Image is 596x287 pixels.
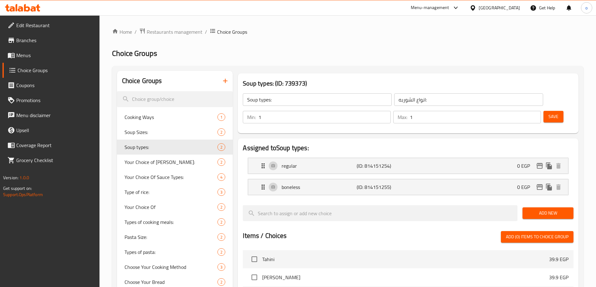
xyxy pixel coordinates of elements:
[125,203,218,211] span: Your Choice Of
[3,153,99,168] a: Grocery Checklist
[218,189,225,195] span: 3
[585,4,588,11] span: o
[217,173,225,181] div: Choices
[479,4,520,11] div: [GEOGRAPHIC_DATA]
[398,113,407,121] p: Max:
[125,248,218,256] span: Types of pasta:
[218,144,225,150] span: 2
[218,114,225,120] span: 1
[248,271,261,284] span: Select choice
[554,182,563,192] button: delete
[125,233,218,241] span: Pasta Size:
[117,215,233,230] div: Types of cooking meals:2
[218,129,225,135] span: 2
[217,28,247,36] span: Choice Groups
[19,174,29,182] span: 1.0.0
[125,188,218,196] span: Type of rice:
[217,203,225,211] div: Choices
[3,123,99,138] a: Upsell
[243,231,287,240] h2: Items / Choices
[16,52,94,59] span: Menus
[117,230,233,245] div: Pasta Size:2
[522,207,573,219] button: Add New
[548,113,558,121] span: Save
[517,162,535,170] p: 0 EGP
[117,185,233,200] div: Type of rice:3
[117,260,233,275] div: Choose Your Cooking Method3
[218,219,225,225] span: 2
[3,33,99,48] a: Branches
[125,218,218,226] span: Types of cooking meals:
[122,76,162,86] h2: Choice Groups
[3,108,99,123] a: Menu disclaimer
[117,200,233,215] div: Your Choice Of2
[218,174,225,180] span: 4
[218,159,225,165] span: 2
[3,174,18,182] span: Version:
[16,22,94,29] span: Edit Restaurant
[217,233,225,241] div: Choices
[125,173,218,181] span: Your Choice Of Sauce Types:
[282,183,356,191] p: boneless
[247,113,256,121] p: Min:
[16,82,94,89] span: Coupons
[243,155,573,176] li: Expand
[411,4,449,12] div: Menu-management
[3,184,32,192] span: Get support on:
[112,28,132,36] a: Home
[554,161,563,171] button: delete
[3,78,99,93] a: Coupons
[527,209,568,217] span: Add New
[117,125,233,140] div: Soup Sizes:2
[248,179,568,195] div: Expand
[217,218,225,226] div: Choices
[3,93,99,108] a: Promotions
[243,176,573,198] li: Expand
[543,111,563,122] button: Save
[217,248,225,256] div: Choices
[16,37,94,44] span: Branches
[125,143,218,151] span: Soup types:
[117,91,233,107] input: search
[217,158,225,166] div: Choices
[535,182,544,192] button: edit
[125,158,218,166] span: Your Choice of [PERSON_NAME]:
[125,278,218,286] span: Choose Your Bread
[549,274,568,281] p: 39.9 EGP
[3,138,99,153] a: Coverage Report
[357,183,407,191] p: (ID: 814151255)
[3,48,99,63] a: Menus
[535,161,544,171] button: edit
[217,278,225,286] div: Choices
[217,113,225,121] div: Choices
[16,111,94,119] span: Menu disclaimer
[217,188,225,196] div: Choices
[125,113,218,121] span: Cooking Ways
[16,96,94,104] span: Promotions
[549,255,568,263] p: 39.9 EGP
[3,63,99,78] a: Choice Groups
[248,158,568,174] div: Expand
[139,28,202,36] a: Restaurants management
[544,182,554,192] button: duplicate
[282,162,356,170] p: regular
[16,126,94,134] span: Upsell
[218,234,225,240] span: 2
[135,28,137,36] li: /
[218,204,225,210] span: 2
[262,274,549,281] span: [PERSON_NAME]
[16,141,94,149] span: Coverage Report
[262,255,549,263] span: Tahini
[243,205,517,221] input: search
[16,156,94,164] span: Grocery Checklist
[18,67,94,74] span: Choice Groups
[218,264,225,270] span: 3
[218,279,225,285] span: 2
[117,155,233,170] div: Your Choice of [PERSON_NAME]:2
[544,161,554,171] button: duplicate
[117,170,233,185] div: Your Choice Of Sauce Types:4
[112,28,583,36] nav: breadcrumb
[357,162,407,170] p: (ID: 814151254)
[501,231,573,243] button: Add (0) items to choice group
[3,191,43,199] a: Support.OpsPlatform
